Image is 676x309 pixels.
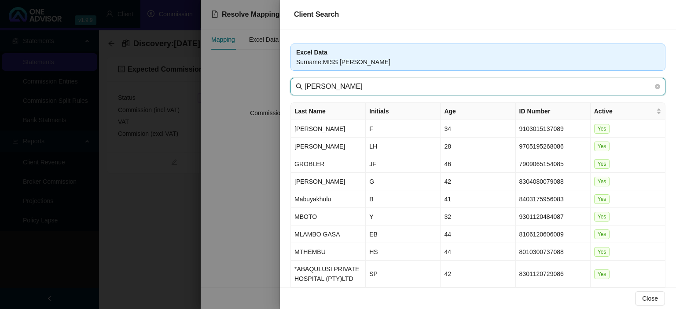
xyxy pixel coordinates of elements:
[594,194,610,204] span: Yes
[296,49,327,56] b: Excel Data
[444,270,451,277] span: 42
[516,225,591,243] td: 8106120606089
[516,190,591,208] td: 8403175956083
[594,269,610,279] span: Yes
[516,155,591,173] td: 7909065154085
[291,243,366,261] td: MTHEMBU
[366,155,441,173] td: JF
[444,160,451,167] span: 46
[444,213,451,220] span: 32
[594,212,610,222] span: Yes
[291,138,366,155] td: [PERSON_NAME]
[594,177,610,186] span: Yes
[291,120,366,138] td: [PERSON_NAME]
[642,294,658,303] span: Close
[444,248,451,255] span: 44
[291,190,366,208] td: Mabuyakhulu
[516,120,591,138] td: 9103015137089
[516,243,591,261] td: 8010300737088
[444,143,451,150] span: 28
[366,138,441,155] td: LH
[366,103,441,120] th: Initials
[441,103,515,120] th: Age
[296,57,660,67] div: Surname : MISS [PERSON_NAME]
[594,159,610,169] span: Yes
[594,247,610,257] span: Yes
[655,83,660,91] span: close-circle
[291,225,366,243] td: MLAMBO GASA
[591,103,665,120] th: Active
[516,208,591,225] td: 9301120484087
[291,155,366,173] td: GROBLER
[594,124,610,134] span: Yes
[516,173,591,190] td: 8304080079088
[366,173,441,190] td: G
[366,208,441,225] td: Y
[444,178,451,185] span: 42
[655,84,660,89] span: close-circle
[516,103,591,120] th: ID Number
[366,261,441,287] td: SP
[444,196,451,203] span: 41
[366,190,441,208] td: B
[291,103,366,120] th: Last Name
[444,125,451,132] span: 34
[291,261,366,287] td: *ABAQULUSI PRIVATE HOSPITAL (PTY)LTD
[444,231,451,238] span: 44
[294,11,339,18] span: Client Search
[366,225,441,243] td: EB
[594,142,610,151] span: Yes
[305,81,653,92] input: Last Name
[366,243,441,261] td: HS
[635,291,665,305] button: Close
[516,138,591,155] td: 9705195268086
[516,261,591,287] td: 8301120729086
[291,173,366,190] td: [PERSON_NAME]
[296,83,303,90] span: search
[291,208,366,225] td: MBOTO
[594,229,610,239] span: Yes
[594,106,654,116] span: Active
[366,120,441,138] td: F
